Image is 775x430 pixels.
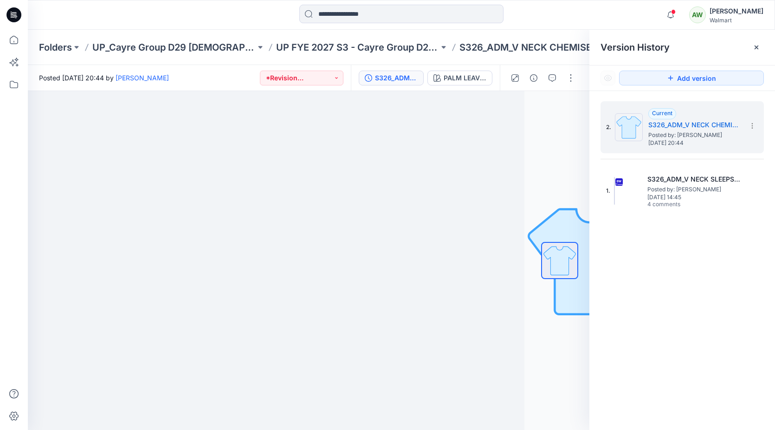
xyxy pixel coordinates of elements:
[652,110,672,117] span: Current
[359,71,424,85] button: S326_ADM_V NECK CHEMISE W LACE_COLORWAYS
[601,42,670,53] span: Version History
[606,123,611,131] span: 2.
[39,73,169,83] span: Posted [DATE] 20:44 by
[647,174,740,185] h5: S326_ADM_V NECK SLEEPSHIRT W LACE
[526,71,541,85] button: Details
[459,41,623,54] p: S326_ADM_V NECK CHEMISE W LACE
[615,113,643,141] img: S326_ADM_V NECK CHEMISE W LACE_COLORWAYS
[614,177,615,205] img: S326_ADM_V NECK SLEEPSHIRT W LACE
[524,195,654,326] img: No Outline
[542,243,577,278] img: All colorways
[606,187,610,195] span: 1.
[648,140,741,146] span: [DATE] 20:44
[753,44,760,51] button: Close
[648,119,741,130] h5: S326_ADM_V NECK CHEMISE W LACE_COLORWAYS
[444,73,486,83] div: PALM LEAVES V1 CW9
[619,71,764,85] button: Add version
[92,41,256,54] a: UP_Cayre Group D29 [DEMOGRAPHIC_DATA] Sleep/Loungewear
[648,130,741,140] span: Posted by: Alice Woo
[710,17,763,24] div: Walmart
[276,41,439,54] a: UP FYE 2027 S3 - Cayre Group D29 [DEMOGRAPHIC_DATA] Sleepwear
[427,71,492,85] button: PALM LEAVES V1 CW9
[647,201,712,208] span: 4 comments
[689,7,706,23] div: AW
[39,41,72,54] a: Folders
[601,71,615,85] button: Show Hidden Versions
[647,185,740,194] span: Posted by: Alice Woo
[116,74,169,82] a: [PERSON_NAME]
[375,73,418,83] div: S326_ADM_V NECK CHEMISE W LACE_COLORWAYS
[647,194,740,201] span: [DATE] 14:45
[710,6,763,17] div: [PERSON_NAME]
